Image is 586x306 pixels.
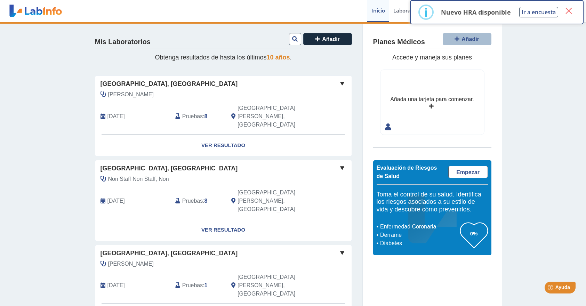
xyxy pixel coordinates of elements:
a: Empezar [448,166,488,178]
button: Añadir [303,33,352,45]
span: 2024-08-24 [107,281,125,290]
button: Ir a encuesta [519,7,558,17]
span: [GEOGRAPHIC_DATA], [GEOGRAPHIC_DATA] [101,249,238,258]
span: Obtenga resultados de hasta los últimos . [155,54,291,61]
span: San Juan, PR [238,104,314,129]
h4: Mis Laboratorios [95,38,151,46]
div: : [170,273,226,298]
h3: 0% [460,229,488,238]
p: Nuevo HRA disponible [441,8,511,16]
span: 2025-09-19 [107,112,125,121]
span: San Juan, PR [238,188,314,214]
span: Non Staff Non Staff, Non [108,175,169,183]
iframe: Help widget launcher [524,279,578,298]
span: 10 años [267,54,290,61]
button: Añadir [443,33,491,45]
span: San Juan, PR [238,273,314,298]
b: 1 [204,282,208,288]
span: Pruebas [182,197,203,205]
li: Enfermedad Coronaria [378,223,460,231]
span: Evaluación de Riesgos de Salud [377,165,437,179]
b: 8 [204,113,208,119]
span: Ambert Valderrama, Luis [108,90,154,99]
span: [GEOGRAPHIC_DATA], [GEOGRAPHIC_DATA] [101,164,238,173]
h4: Planes Médicos [373,38,425,46]
span: [GEOGRAPHIC_DATA], [GEOGRAPHIC_DATA] [101,79,238,89]
div: Añada una tarjeta para comenzar. [390,95,474,104]
span: Pruebas [182,112,203,121]
span: Reyes Alicea, Angel [108,260,154,268]
button: Close this dialog [562,5,575,17]
span: 2025-04-12 [107,197,125,205]
span: Accede y maneja sus planes [392,54,472,61]
span: Añadir [461,36,479,42]
div: : [170,188,226,214]
span: Añadir [322,36,340,42]
a: Ver Resultado [95,135,352,156]
span: Pruebas [182,281,203,290]
a: Ver Resultado [95,219,352,241]
li: Derrame [378,231,460,239]
div: : [170,104,226,129]
div: i [424,6,428,18]
li: Diabetes [378,239,460,248]
b: 8 [204,198,208,204]
h5: Toma el control de su salud. Identifica los riesgos asociados a su estilo de vida y descubre cómo... [377,191,488,214]
span: Empezar [456,169,480,175]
